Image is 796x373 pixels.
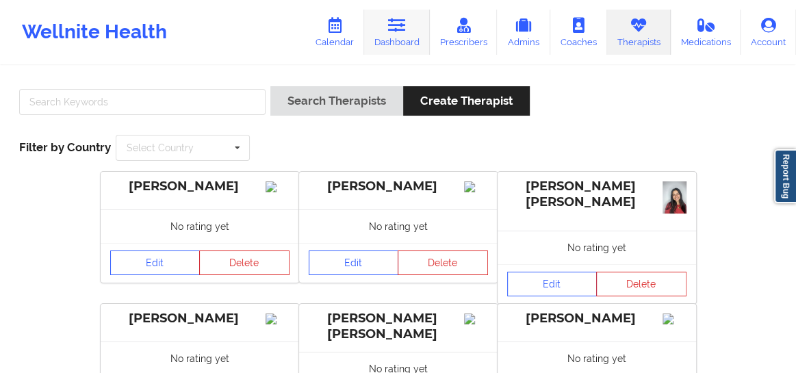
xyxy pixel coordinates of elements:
img: Image%2Fplaceholer-image.png [266,313,290,324]
a: Coaches [550,10,607,55]
span: Filter by Country [19,140,111,154]
button: Search Therapists [270,86,403,116]
a: Calendar [305,10,364,55]
a: Edit [309,250,399,275]
a: Edit [507,272,598,296]
button: Delete [398,250,488,275]
a: Prescribers [430,10,498,55]
img: Image%2Fplaceholer-image.png [464,181,488,192]
div: [PERSON_NAME] [507,311,686,326]
a: Dashboard [364,10,430,55]
a: Medications [671,10,741,55]
div: No rating yet [101,209,299,243]
div: [PERSON_NAME] [110,311,290,326]
img: Image%2Fplaceholer-image.png [266,181,290,192]
div: No rating yet [498,231,696,264]
button: Create Therapist [403,86,530,116]
a: Account [741,10,796,55]
img: Image%2Fplaceholer-image.png [663,313,686,324]
div: [PERSON_NAME] [PERSON_NAME] [309,311,488,342]
a: Admins [497,10,550,55]
a: Report Bug [774,149,796,203]
button: Delete [596,272,686,296]
div: [PERSON_NAME] [309,179,488,194]
a: Edit [110,250,201,275]
div: No rating yet [299,209,498,243]
div: [PERSON_NAME] [PERSON_NAME] [507,179,686,210]
button: Delete [199,250,290,275]
input: Search Keywords [19,89,266,115]
div: Select Country [127,143,194,153]
div: [PERSON_NAME] [110,179,290,194]
img: Image%2Fplaceholer-image.png [464,313,488,324]
img: 78d184fb-c5fe-4392-a05d-203689400d80_bf309b4c-38b3-475b-a2d8-9582fba8e2a0IMG_4077.jpeg [663,181,686,214]
a: Therapists [607,10,671,55]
